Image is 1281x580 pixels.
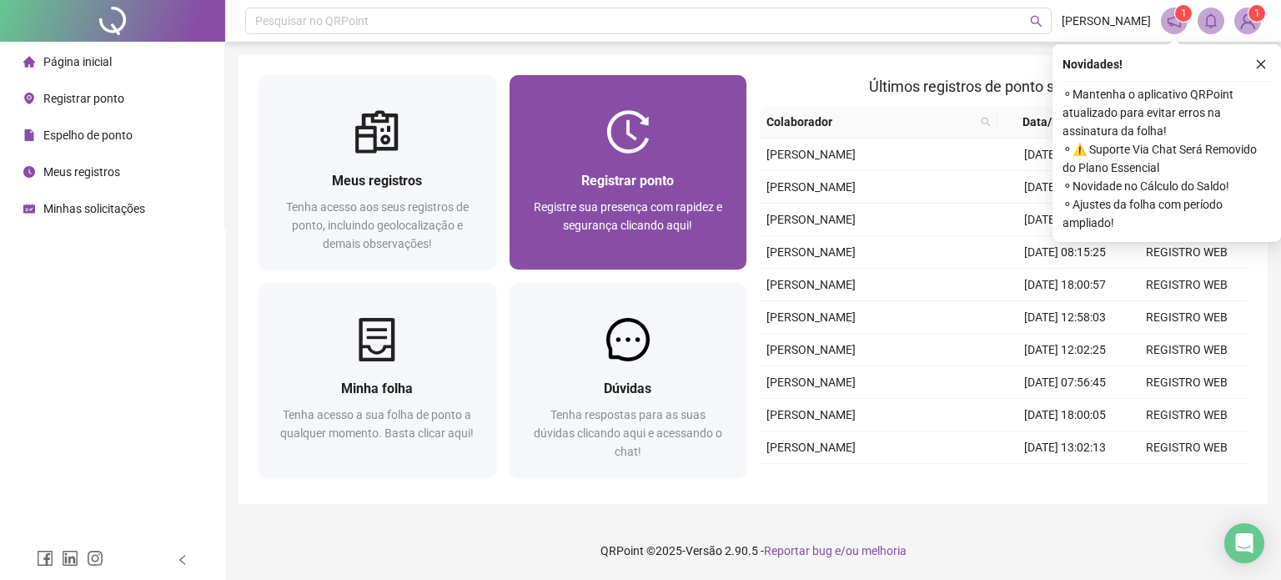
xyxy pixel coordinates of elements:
footer: QRPoint © 2025 - 2.90.5 - [225,522,1281,580]
span: [PERSON_NAME] [766,213,856,226]
span: 1 [1181,8,1187,19]
td: [DATE] 12:05:25 [1004,464,1126,497]
td: REGISTRO WEB [1126,464,1248,497]
span: [PERSON_NAME] [766,310,856,324]
a: Minha folhaTenha acesso a sua folha de ponto a qualquer momento. Basta clicar aqui! [259,283,496,477]
span: Página inicial [43,55,112,68]
span: [PERSON_NAME] [766,278,856,291]
span: [PERSON_NAME] [766,376,856,389]
span: Colaborador [766,113,974,131]
span: home [23,56,35,68]
img: 93324 [1235,8,1260,33]
span: facebook [37,550,53,567]
td: REGISTRO WEB [1126,431,1248,464]
span: notification [1167,13,1182,28]
span: bell [1203,13,1218,28]
span: 1 [1254,8,1260,19]
span: search [977,109,994,134]
span: [PERSON_NAME] [1062,12,1151,30]
span: ⚬ Novidade no Cálculo do Saldo! [1062,177,1271,195]
span: left [177,554,188,566]
span: Tenha acesso aos seus registros de ponto, incluindo geolocalização e demais observações! [286,200,469,250]
sup: Atualize o seu contato no menu Meus Dados [1248,5,1265,22]
span: Espelho de ponto [43,129,133,142]
span: file [23,129,35,141]
span: Minha folha [341,381,413,396]
span: Meus registros [332,173,422,189]
td: [DATE] 12:58:03 [1004,301,1126,334]
td: [DATE] 12:02:25 [1004,334,1126,366]
span: Data/Hora [1004,113,1096,131]
span: [PERSON_NAME] [766,408,856,421]
span: [PERSON_NAME] [766,343,856,356]
span: ⚬ Ajustes da folha com período ampliado! [1062,195,1271,232]
td: [DATE] 07:56:45 [1004,366,1126,399]
span: linkedin [62,550,78,567]
span: Tenha acesso a sua folha de ponto a qualquer momento. Basta clicar aqui! [280,408,474,440]
span: Minhas solicitações [43,202,145,215]
sup: 1 [1175,5,1192,22]
span: Registre sua presença com rapidez e segurança clicando aqui! [534,200,722,232]
span: search [981,117,991,127]
span: Últimos registros de ponto sincronizados [869,78,1138,95]
span: ⚬ ⚠️ Suporte Via Chat Será Removido do Plano Essencial [1062,140,1271,177]
a: Registrar pontoRegistre sua presença com rapidez e segurança clicando aqui! [510,75,747,270]
span: Registrar ponto [43,92,124,105]
td: REGISTRO WEB [1126,366,1248,399]
td: REGISTRO WEB [1126,301,1248,334]
td: [DATE] 13:02:13 [1004,431,1126,464]
span: environment [23,93,35,104]
td: [DATE] 18:00:04 [1004,139,1126,171]
span: instagram [87,550,103,567]
a: Meus registrosTenha acesso aos seus registros de ponto, incluindo geolocalização e demais observa... [259,75,496,270]
span: [PERSON_NAME] [766,180,856,194]
div: Open Intercom Messenger [1224,523,1264,563]
span: Dúvidas [604,381,651,396]
span: ⚬ Mantenha o aplicativo QRPoint atualizado para evitar erros na assinatura da folha! [1062,85,1271,140]
td: REGISTRO WEB [1126,334,1248,366]
span: search [1030,15,1042,28]
span: Tenha respostas para as suas dúvidas clicando aqui e acessando o chat! [534,408,722,458]
td: REGISTRO WEB [1126,269,1248,301]
span: [PERSON_NAME] [766,245,856,259]
span: Novidades ! [1062,55,1123,73]
td: REGISTRO WEB [1126,399,1248,431]
span: Reportar bug e/ou melhoria [764,544,907,557]
td: [DATE] 18:00:05 [1004,399,1126,431]
a: DúvidasTenha respostas para as suas dúvidas clicando aqui e acessando o chat! [510,283,747,477]
span: Registrar ponto [581,173,674,189]
td: [DATE] 18:00:57 [1004,269,1126,301]
span: Meus registros [43,165,120,179]
span: schedule [23,203,35,214]
span: [PERSON_NAME] [766,441,856,454]
td: [DATE] 13:01:14 [1004,171,1126,204]
td: [DATE] 08:15:25 [1004,236,1126,269]
span: close [1255,58,1267,70]
td: REGISTRO WEB [1126,236,1248,269]
td: [DATE] 12:03:23 [1004,204,1126,236]
th: Data/Hora [997,106,1116,139]
span: clock-circle [23,166,35,178]
span: [PERSON_NAME] [766,148,856,161]
span: Versão [686,544,722,557]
